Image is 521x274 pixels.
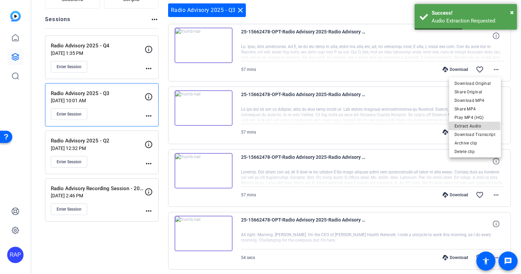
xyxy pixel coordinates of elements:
[455,105,495,113] span: Share MP4
[455,139,495,147] span: Archive clip
[455,113,495,122] span: Play MP4 (HQ)
[455,148,495,156] span: Delete clip
[432,9,512,17] div: Success!
[455,96,495,105] span: Download MP4
[455,88,495,96] span: Share Original
[455,122,495,130] span: Extract Audio
[455,79,495,88] span: Download Original
[510,7,514,17] button: Close
[510,8,514,16] span: ×
[432,17,512,25] div: Audio Extraction Requested
[455,131,495,139] span: Download Transcript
